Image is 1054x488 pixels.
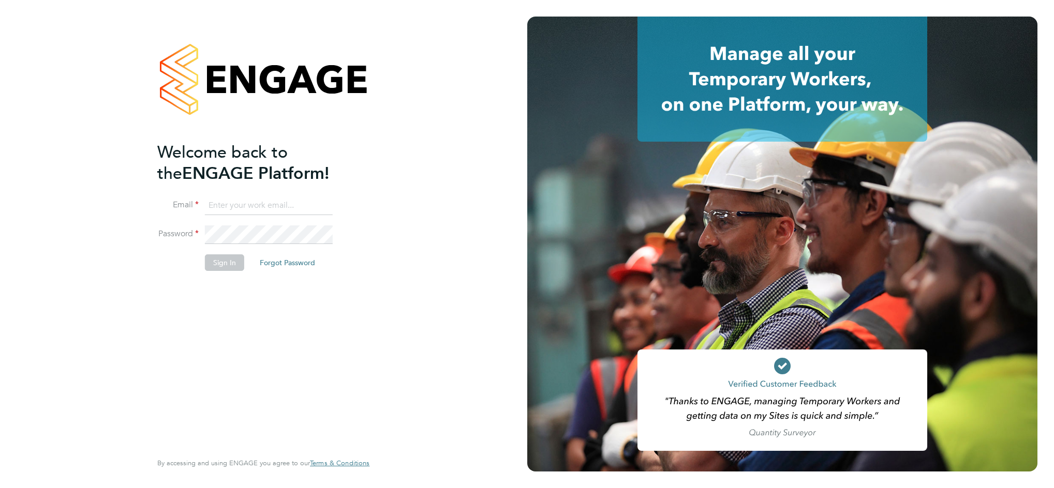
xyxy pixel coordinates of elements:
[157,200,199,210] label: Email
[157,459,369,467] span: By accessing and using ENGAGE you agree to our
[157,142,288,184] span: Welcome back to the
[310,459,369,467] a: Terms & Conditions
[157,228,199,239] label: Password
[205,254,244,271] button: Sign In
[251,254,323,271] button: Forgot Password
[157,142,359,184] h2: ENGAGE Platform!
[205,196,333,215] input: Enter your work email...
